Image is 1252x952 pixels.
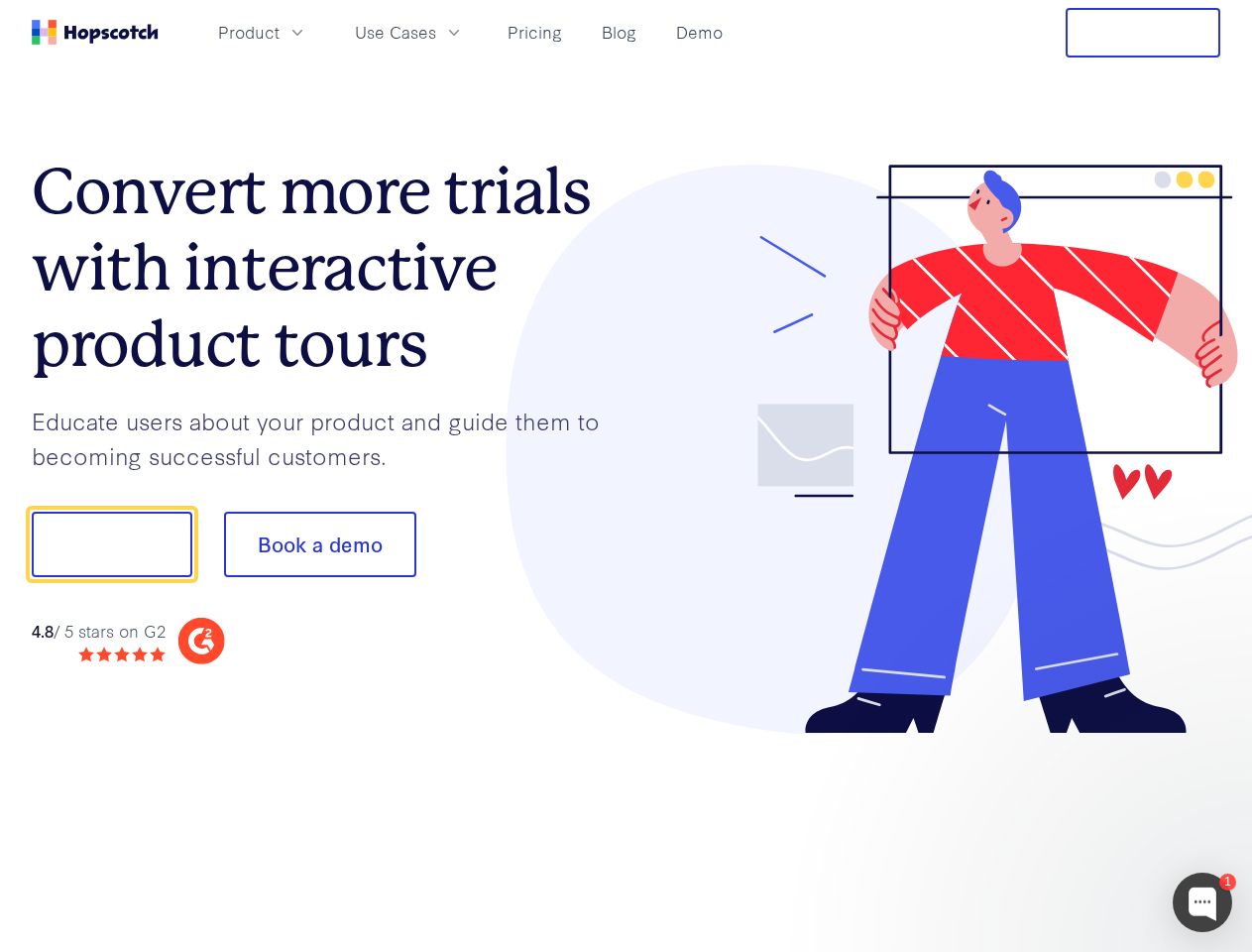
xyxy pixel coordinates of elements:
a: Pricing [500,16,570,49]
a: Blog [594,16,644,49]
span: Product [218,20,280,45]
a: Home [32,20,159,45]
button: Use Cases [343,16,476,49]
span: Use Cases [355,20,436,45]
h1: Convert more trials with interactive product tours [32,154,626,382]
a: Demo [668,16,731,49]
strong: 4.8 [32,619,54,642]
button: Book a demo [224,512,416,577]
div: / 5 stars on G2 [32,619,166,644]
button: Product [206,16,319,49]
button: Free Trial [1066,8,1220,58]
div: 1 [1219,874,1236,891]
button: Show me! [32,512,192,577]
p: Educate users about your product and guide them to becoming successful customers. [32,404,626,472]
